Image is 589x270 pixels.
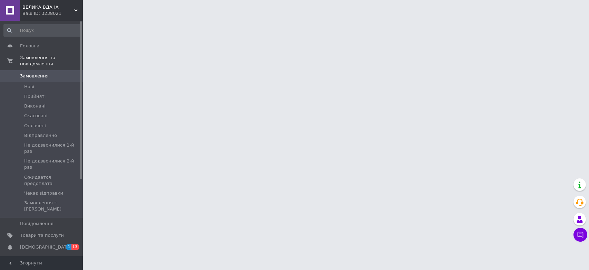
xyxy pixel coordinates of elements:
button: Чат з покупцем [573,228,587,242]
span: Головна [20,43,39,49]
span: Замовлення [20,73,49,79]
span: 1 [66,244,71,250]
span: Ожидается предоплата [24,174,80,187]
span: Не додзвонилися 1-й раз [24,142,80,155]
span: Не додзвонилися 2-й раз [24,158,80,170]
span: Замовлення з [PERSON_NAME] [24,200,80,212]
span: Замовлення та повідомлення [20,55,83,67]
span: Виконані [24,103,46,109]
span: Оплачені [24,123,46,129]
div: Ваш ID: 3238021 [22,10,83,17]
span: Нові [24,84,34,90]
span: 13 [71,244,79,250]
span: Скасовані [24,113,48,119]
span: Чекає відправки [24,190,63,196]
span: Прийняті [24,93,46,100]
span: Відправленно [24,132,57,139]
input: Пошук [3,24,81,37]
span: Товари та послуги [20,232,64,239]
span: ВЕЛИКА ВДАЧА [22,4,74,10]
span: Повідомлення [20,221,53,227]
span: [DEMOGRAPHIC_DATA] [20,244,71,250]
